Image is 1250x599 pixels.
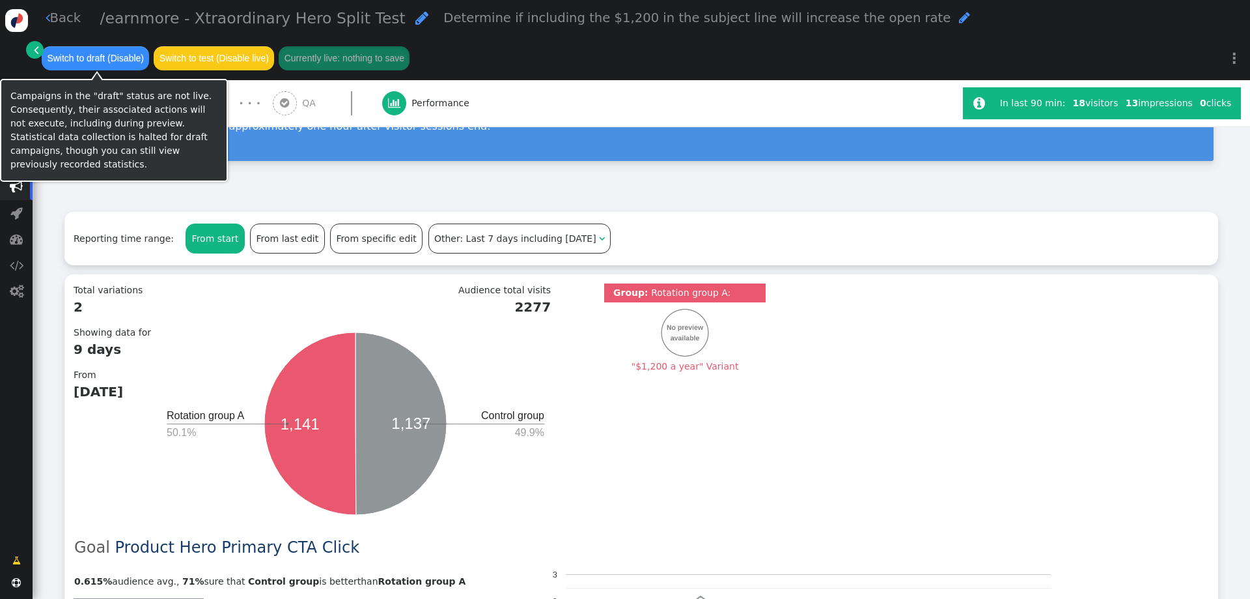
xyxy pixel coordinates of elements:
button: Currently live: nothing to save [279,46,410,70]
span: Audience total visits [458,285,551,295]
div: From specific edit [331,224,422,252]
div: From [74,368,160,411]
div: From last edit [251,224,324,252]
a: ⋮ [1219,39,1250,78]
text: 1,141 [281,415,320,433]
span:  [34,43,39,57]
b: 2 [74,297,151,317]
div: Showing data for [74,326,160,368]
text: 49.9% [515,427,544,438]
a:  [26,41,44,59]
b: [DATE] [74,382,151,402]
b: Rotation group A [378,576,466,587]
text: 1,137 [391,415,430,432]
span: Performance [411,96,475,110]
span:  [959,11,970,24]
a:  [3,549,30,572]
text: Rotation group A [167,410,245,421]
a:  Performance [382,80,499,126]
span: Rotation group A: [651,287,730,298]
div: Campaigns in the "draft" status are not live. Consequently, their associated actions will not exe... [10,89,217,171]
span: impressions [1126,98,1193,108]
a: Back [46,8,81,27]
img: logo-icon.svg [5,9,28,32]
img: 105.png [652,308,717,357]
span: QA [302,96,321,110]
b: 13 [1126,98,1138,108]
text: 3 [552,570,557,579]
div: visitors [1069,96,1122,110]
span: Goal [74,538,110,557]
span:  [10,259,23,272]
div: In last 90 min: [1000,96,1069,110]
text: Control group [481,410,544,421]
span:  [10,233,23,246]
b: 71% [182,576,204,587]
b: 9 days [74,340,151,359]
td: audience avg., than [74,570,524,594]
span: Other: Last 7 days including [DATE] [434,233,596,244]
a: Product Hero Primary CTA Click [115,538,360,557]
b: 18 [1073,98,1085,108]
svg: A chart. [160,326,551,521]
div: Reporting time range: [74,232,183,246]
b: 0.615% [74,576,112,587]
b: Control group [248,576,319,587]
span:  [973,96,985,110]
b: 0 [1200,98,1206,108]
span:  [10,285,23,298]
text: 50.1% [167,427,196,438]
button: Switch to draft (Disable) [42,46,149,70]
b: 2277 [169,297,551,317]
div: "$1,200 a year" Variant [632,360,739,373]
b: Group: [613,287,648,298]
span: sure that [179,576,245,587]
span: /earnmore - Xtraordinary Hero Split Test [100,9,406,27]
span: clicks [1200,98,1231,108]
span:  [46,11,50,24]
button: Switch to test (Disable live) [154,46,274,70]
span:  [12,578,21,587]
span:  [599,234,605,243]
a:  QA [273,80,382,126]
div: From start [186,224,244,252]
span:  [10,207,23,220]
div: Total variations [74,284,160,326]
span:  [388,98,400,108]
span:  [415,10,428,25]
span:  [12,554,21,568]
div: · · · [239,95,260,112]
span:  [280,98,289,108]
span: is better [248,576,357,587]
span:  [10,181,23,194]
span: Determine if including the $1,200 in the subject line will increase the open rate [443,10,951,25]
